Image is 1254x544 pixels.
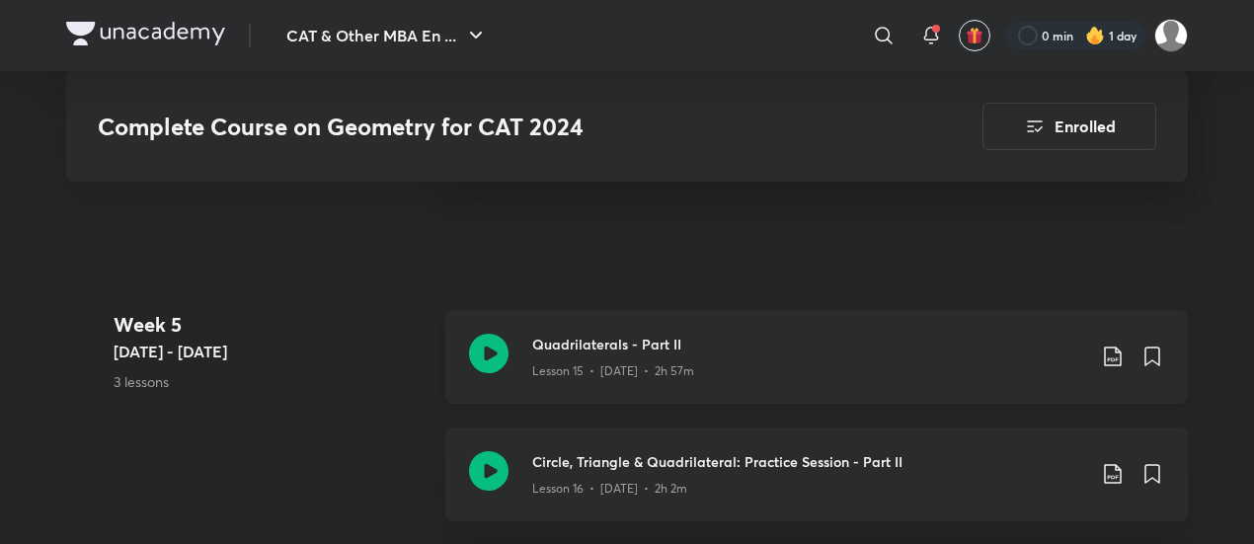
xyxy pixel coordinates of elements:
[114,371,430,392] p: 3 lessons
[66,22,225,50] a: Company Logo
[445,310,1188,427] a: Quadrilaterals - Part IILesson 15 • [DATE] • 2h 57m
[274,16,500,55] button: CAT & Other MBA En ...
[1154,19,1188,52] img: Avinash Tibrewal
[966,27,983,44] img: avatar
[532,362,694,380] p: Lesson 15 • [DATE] • 2h 57m
[532,480,687,498] p: Lesson 16 • [DATE] • 2h 2m
[1085,26,1105,45] img: streak
[532,334,1085,354] h3: Quadrilaterals - Part II
[66,22,225,45] img: Company Logo
[982,103,1156,150] button: Enrolled
[532,451,1085,472] h3: Circle, Triangle & Quadrilateral: Practice Session - Part II
[98,113,871,141] h3: Complete Course on Geometry for CAT 2024
[114,340,430,363] h5: [DATE] - [DATE]
[114,310,430,340] h4: Week 5
[959,20,990,51] button: avatar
